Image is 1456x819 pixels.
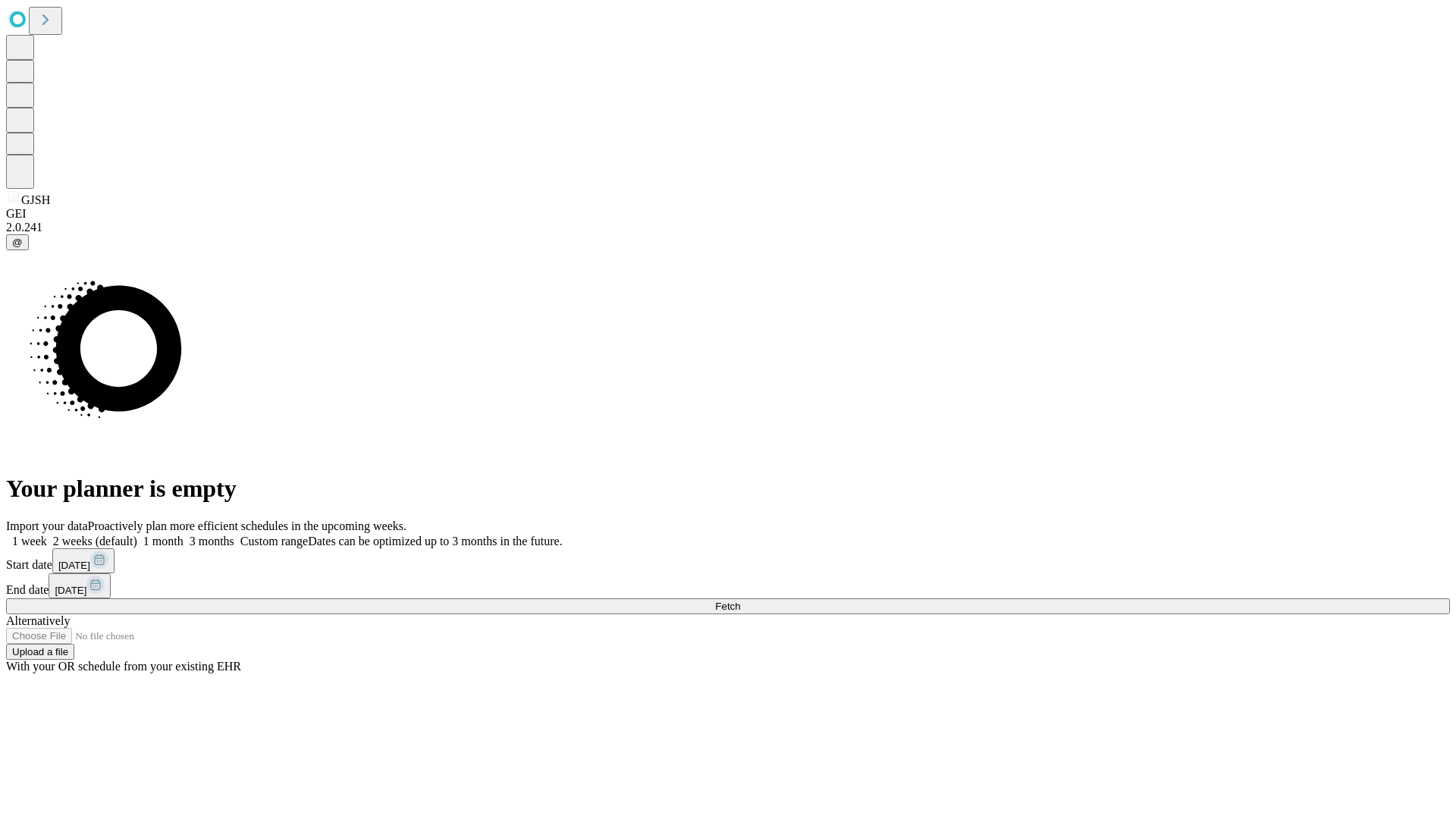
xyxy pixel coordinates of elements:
span: 2 weeks (default) [53,535,137,548]
div: Start date [6,548,1450,573]
span: Proactively plan more efficient schedules in the upcoming weeks. [88,519,406,532]
span: Dates can be optimized up to 3 months in the future. [308,535,562,548]
button: [DATE] [49,573,111,598]
div: End date [6,573,1450,598]
span: [DATE] [58,560,90,571]
div: GEI [6,207,1450,221]
button: Fetch [6,598,1450,614]
span: 1 week [12,535,47,548]
span: Alternatively [6,614,70,627]
div: 2.0.241 [6,221,1450,234]
span: Fetch [715,601,740,612]
button: @ [6,234,29,250]
span: With your OR schedule from your existing EHR [6,660,241,673]
span: 3 months [190,535,234,548]
h1: Your planner is empty [6,475,1450,503]
span: Custom range [240,535,308,548]
span: [DATE] [55,585,86,596]
span: 1 month [143,535,184,548]
span: Import your data [6,519,88,532]
span: @ [12,237,23,248]
button: Upload a file [6,644,74,660]
span: GJSH [21,193,50,206]
button: [DATE] [52,548,115,573]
